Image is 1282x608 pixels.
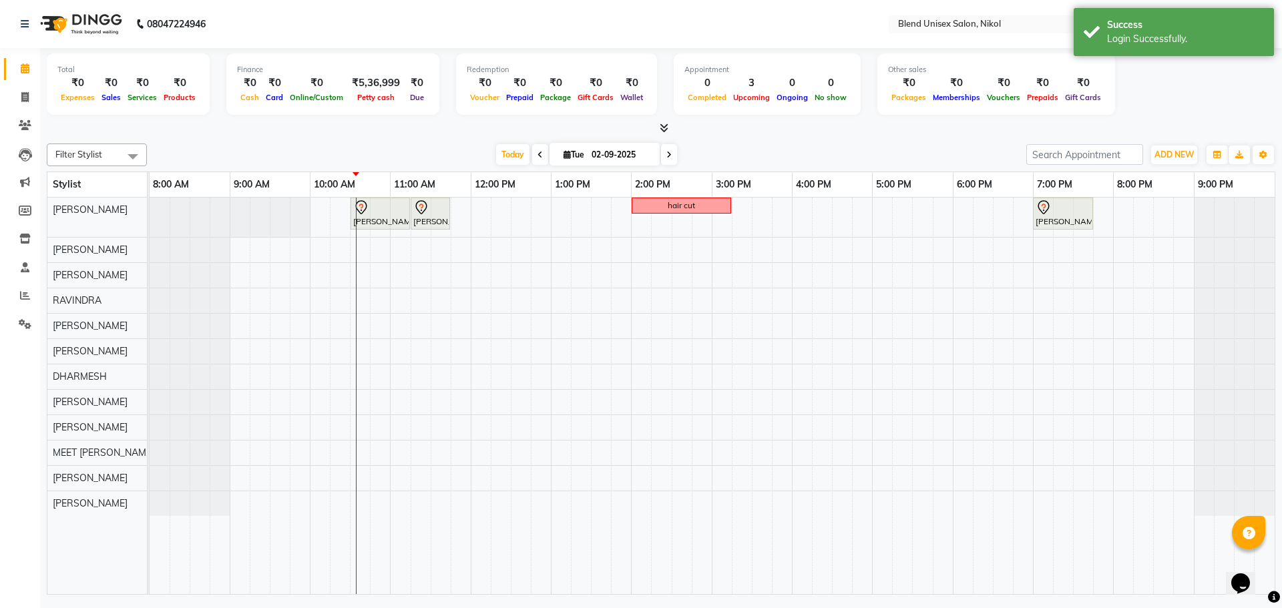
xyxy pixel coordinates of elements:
div: ₹0 [98,75,124,91]
div: Finance [237,64,429,75]
div: Appointment [684,64,850,75]
span: Filter Stylist [55,149,102,160]
span: Tue [560,149,588,160]
a: 5:00 PM [873,175,915,194]
span: Stylist [53,178,81,190]
div: ₹0 [984,75,1024,91]
span: Upcoming [730,93,773,102]
span: [PERSON_NAME] [53,320,128,332]
a: 8:00 AM [150,175,192,194]
button: ADD NEW [1151,145,1197,164]
span: Petty cash [354,93,398,102]
div: ₹0 [929,75,984,91]
span: [PERSON_NAME] [53,244,128,256]
a: 8:00 PM [1114,175,1156,194]
span: [PERSON_NAME] [53,497,128,509]
div: ₹0 [124,75,160,91]
a: 11:00 AM [391,175,439,194]
span: Package [537,93,574,102]
span: ADD NEW [1154,149,1194,160]
div: ₹0 [57,75,98,91]
div: Other sales [888,64,1104,75]
a: 2:00 PM [632,175,674,194]
div: ₹0 [262,75,286,91]
span: DHARMESH [53,370,107,382]
span: Expenses [57,93,98,102]
input: 2025-09-02 [588,145,654,165]
div: 0 [684,75,730,91]
span: Online/Custom [286,93,347,102]
a: 7:00 PM [1034,175,1076,194]
div: ₹0 [574,75,617,91]
div: 0 [811,75,850,91]
b: 08047224946 [147,5,206,43]
div: Total [57,64,199,75]
div: Login Successfully. [1107,32,1264,46]
div: 0 [773,75,811,91]
span: Vouchers [984,93,1024,102]
div: ₹0 [160,75,199,91]
span: Products [160,93,199,102]
span: Prepaid [503,93,537,102]
span: [PERSON_NAME] [53,269,128,281]
div: ₹0 [617,75,646,91]
span: Card [262,93,286,102]
a: 1:00 PM [552,175,594,194]
div: [PERSON_NAME], TK01, 07:00 PM-07:45 PM, Hair Cut [DEMOGRAPHIC_DATA] [1034,200,1092,228]
div: [PERSON_NAME] bhai [PERSON_NAME], TK02, 10:30 AM-11:15 AM, Hair Cut [DEMOGRAPHIC_DATA] [352,200,409,228]
a: 9:00 AM [230,175,273,194]
div: 3 [730,75,773,91]
span: [PERSON_NAME] [53,472,128,484]
span: Memberships [929,93,984,102]
span: RAVINDRA [53,294,101,306]
div: ₹5,36,999 [347,75,405,91]
div: ₹0 [1024,75,1062,91]
span: Prepaids [1024,93,1062,102]
span: Voucher [467,93,503,102]
span: Today [496,144,529,165]
span: MEET [PERSON_NAME] [53,446,154,459]
a: 3:00 PM [712,175,755,194]
span: Wallet [617,93,646,102]
div: ₹0 [405,75,429,91]
span: Gift Cards [574,93,617,102]
div: ₹0 [503,75,537,91]
span: Services [124,93,160,102]
span: Gift Cards [1062,93,1104,102]
a: 6:00 PM [953,175,996,194]
span: Sales [98,93,124,102]
div: ₹0 [467,75,503,91]
span: [PERSON_NAME] [53,421,128,433]
span: [PERSON_NAME] [53,204,128,216]
div: hair cut [668,200,695,212]
span: Packages [888,93,929,102]
div: ₹0 [537,75,574,91]
a: 9:00 PM [1195,175,1237,194]
span: Due [407,93,427,102]
span: No show [811,93,850,102]
a: 4:00 PM [793,175,835,194]
span: Ongoing [773,93,811,102]
div: [PERSON_NAME] bhai [PERSON_NAME], TK02, 11:15 AM-11:45 AM, [PERSON_NAME] [412,200,449,228]
div: Success [1107,18,1264,32]
img: logo [34,5,126,43]
a: 10:00 AM [310,175,359,194]
input: Search Appointment [1026,144,1143,165]
iframe: chat widget [1226,555,1269,595]
div: ₹0 [286,75,347,91]
div: ₹0 [1062,75,1104,91]
span: Completed [684,93,730,102]
span: [PERSON_NAME] [53,345,128,357]
a: 12:00 PM [471,175,519,194]
span: Cash [237,93,262,102]
div: ₹0 [237,75,262,91]
div: ₹0 [888,75,929,91]
span: [PERSON_NAME] [53,396,128,408]
div: Redemption [467,64,646,75]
